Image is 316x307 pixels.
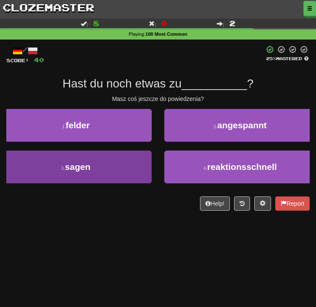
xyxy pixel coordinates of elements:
[161,19,167,27] span: 0
[164,151,316,183] button: 4.reaktionsschnell
[234,196,250,211] button: Round history (alt+y)
[81,21,88,26] span: :
[275,196,310,211] button: Report
[164,109,316,142] button: 2.angespannt
[229,19,235,27] span: 2
[149,21,156,26] span: :
[266,56,276,61] span: 25 %
[203,166,207,171] small: 4 .
[63,77,182,90] span: Hast du noch etwas zu
[182,77,247,90] span: __________
[65,162,91,172] span: sagen
[207,162,277,172] span: reaktionsschnell
[217,21,224,26] span: :
[34,56,44,64] span: 40
[62,124,66,129] small: 1 .
[6,58,29,63] span: Score:
[93,19,99,27] span: 8
[217,120,267,130] span: angespannt
[66,120,90,130] span: felder
[213,124,217,129] small: 2 .
[61,166,65,171] small: 3 .
[145,32,187,37] strong: 100 Most Common
[6,45,44,56] div: /
[200,196,230,211] button: Help!
[264,56,310,61] div: Mastered
[6,95,310,103] div: Masz coś jeszcze do powiedzenia?
[247,77,254,90] span: ?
